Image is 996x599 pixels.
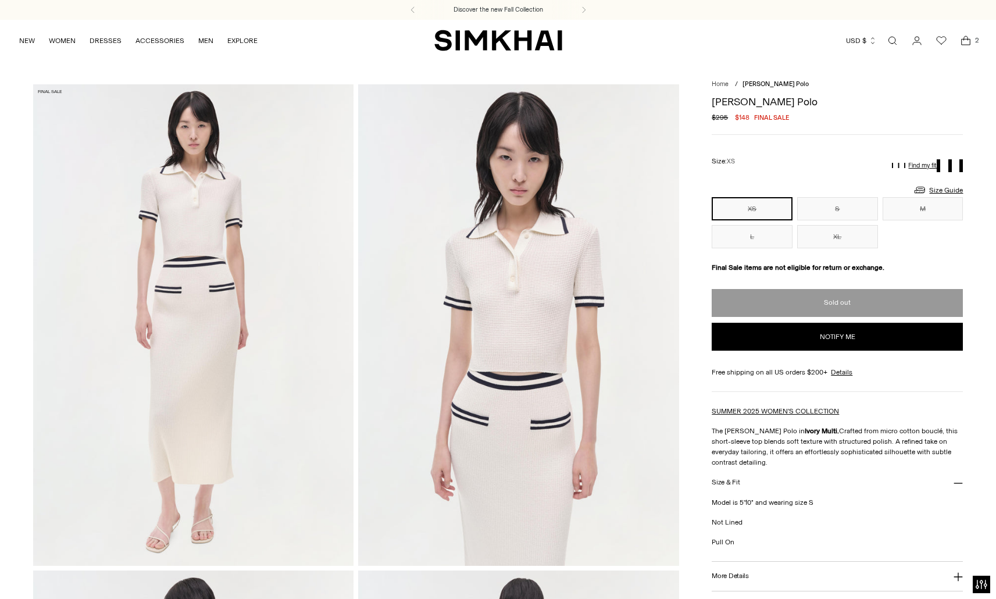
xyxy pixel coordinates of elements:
h1: [PERSON_NAME] Polo [712,97,963,107]
label: Size: [712,156,735,167]
a: Size Guide [913,183,963,197]
h3: More Details [712,572,748,580]
button: More Details [712,562,963,591]
a: Go to the account page [905,29,929,52]
img: Whitten Polo [33,84,354,565]
a: DRESSES [90,28,122,54]
p: Model is 5'10" and wearing size S [712,497,963,508]
nav: breadcrumbs [712,80,963,90]
s: $295 [712,112,728,123]
p: The [PERSON_NAME] Polo in Crafted from micro cotton bouclé, this short-sleeve top blends soft tex... [712,426,963,468]
a: Wishlist [930,29,953,52]
button: L [712,225,792,248]
span: XS [727,158,735,165]
a: Open search modal [881,29,904,52]
a: Open cart modal [954,29,977,52]
a: Discover the new Fall Collection [454,5,543,15]
p: Not Lined [712,517,963,527]
button: Size & Fit [712,468,963,497]
button: M [883,197,963,220]
a: NEW [19,28,35,54]
div: / [735,80,738,90]
a: SUMMER 2025 WOMEN'S COLLECTION [712,407,839,415]
span: [PERSON_NAME] Polo [742,80,809,88]
a: Details [831,367,852,377]
button: USD $ [846,28,877,54]
button: XS [712,197,792,220]
button: XL [797,225,878,248]
p: Pull On [712,537,963,547]
strong: Ivory Multi. [805,427,839,435]
span: $148 [735,112,749,123]
a: MEN [198,28,213,54]
img: Whitten Polo [358,84,679,565]
button: Notify me [712,323,963,351]
div: Free shipping on all US orders $200+ [712,367,963,377]
button: S [797,197,878,220]
h3: Size & Fit [712,479,740,486]
strong: Final Sale items are not eligible for return or exchange. [712,263,884,272]
a: EXPLORE [227,28,258,54]
a: Home [712,80,729,88]
a: WOMEN [49,28,76,54]
span: 2 [972,35,982,45]
a: SIMKHAI [434,29,562,52]
a: ACCESSORIES [135,28,184,54]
